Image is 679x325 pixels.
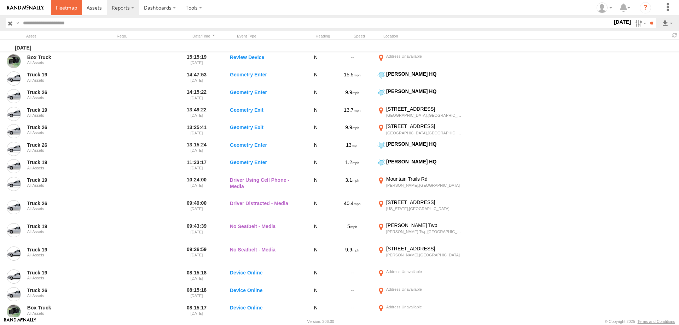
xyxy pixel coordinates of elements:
div: 9.9 [331,123,373,139]
div: All Assets [27,95,96,100]
a: Box Truck [27,304,96,311]
div: 1.2 [331,158,373,175]
div: Click to Sort [190,34,217,39]
a: Truck 19 [27,246,96,253]
label: Device Online [230,304,301,320]
a: Box Truck [27,54,96,60]
a: Truck 26 [27,89,96,95]
a: Truck 19 [27,159,96,166]
label: 14:47:53 [DATE] [183,71,210,87]
a: Truck 19 [27,107,96,113]
div: 13 [331,141,373,157]
div: All Assets [27,60,96,65]
label: Geometry Enter [230,88,301,104]
label: Geometry Enter [230,158,301,175]
label: 13:49:22 [DATE] [183,106,210,122]
label: 09:26:59 [DATE] [183,245,210,267]
div: All Assets [27,253,96,257]
a: Truck 26 [27,142,96,148]
div: N [303,304,328,320]
div: All Assets [27,166,96,170]
a: Truck 19 [27,269,96,276]
label: Driver Using Cell Phone - Media [230,176,301,198]
div: All Assets [27,230,96,234]
label: 08:15:18 [DATE] [183,268,210,285]
a: Truck 26 [27,200,96,207]
label: Click to View Event Location [376,222,465,244]
div: [STREET_ADDRESS] [386,199,464,205]
div: Version: 306.00 [307,319,334,324]
div: [US_STATE],[GEOGRAPHIC_DATA] [386,206,464,211]
label: Geometry Enter [230,71,301,87]
img: rand-logo.svg [7,5,44,10]
div: N [303,141,328,157]
div: All Assets [27,207,96,211]
label: Export results as... [661,18,673,28]
div: All Assets [27,183,96,187]
label: 13:15:24 [DATE] [183,141,210,157]
div: 9.9 [331,245,373,267]
a: Truck 19 [27,223,96,230]
div: 13.7 [331,106,373,122]
a: Truck 26 [27,124,96,130]
div: All Assets [27,113,96,117]
label: 08:15:17 [DATE] [183,304,210,320]
label: [DATE] [613,18,632,26]
label: 10:24:00 [DATE] [183,176,210,198]
label: Click to View Event Location [376,268,465,285]
div: All Assets [27,78,96,82]
label: Click to View Event Location [376,286,465,302]
div: N [303,106,328,122]
a: Truck 19 [27,71,96,78]
div: 40.4 [331,199,373,221]
label: 15:15:19 [DATE] [183,53,210,69]
label: Geometry Enter [230,141,301,157]
div: [STREET_ADDRESS] [386,106,464,112]
a: Visit our Website [4,318,36,325]
div: [PERSON_NAME],[GEOGRAPHIC_DATA] [386,183,464,188]
div: [PERSON_NAME] HQ [386,158,464,165]
div: N [303,53,328,69]
div: 5 [331,222,373,244]
label: 11:33:17 [DATE] [183,158,210,175]
label: Click to View Event Location [376,106,465,122]
div: Mountain Trails Rd [386,176,464,182]
div: Samantha Graf [594,2,615,13]
label: 14:15:22 [DATE] [183,88,210,104]
a: Truck 19 [27,177,96,183]
div: [GEOGRAPHIC_DATA],[GEOGRAPHIC_DATA] [386,130,464,135]
label: 08:15:18 [DATE] [183,286,210,302]
label: No Seatbelt - Media [230,222,301,244]
div: All Assets [27,148,96,152]
div: 9.9 [331,88,373,104]
label: Geometry Exit [230,123,301,139]
label: Click to View Event Location [376,245,465,267]
div: [GEOGRAPHIC_DATA],[GEOGRAPHIC_DATA] [386,113,464,118]
label: Device Online [230,286,301,302]
label: Click to View Event Location [376,158,465,175]
div: [PERSON_NAME] HQ [386,71,464,77]
div: N [303,286,328,302]
div: All Assets [27,130,96,135]
div: 15.5 [331,71,373,87]
div: [PERSON_NAME] Twp [386,222,464,228]
label: 09:43:39 [DATE] [183,222,210,244]
a: Truck 26 [27,287,96,294]
label: Click to View Event Location [376,199,465,221]
div: All Assets [27,294,96,298]
div: 3.1 [331,176,373,198]
label: Click to View Event Location [376,304,465,320]
label: Click to View Event Location [376,123,465,139]
label: Driver Distracted - Media [230,199,301,221]
div: N [303,88,328,104]
label: Search Query [15,18,21,28]
div: N [303,71,328,87]
div: [PERSON_NAME] HQ [386,141,464,147]
div: [PERSON_NAME],[GEOGRAPHIC_DATA] [386,253,464,257]
div: N [303,123,328,139]
label: 09:49:00 [DATE] [183,199,210,221]
label: Click to View Event Location [376,88,465,104]
label: 13:25:41 [DATE] [183,123,210,139]
span: Refresh [671,32,679,39]
div: [STREET_ADDRESS] [386,245,464,252]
